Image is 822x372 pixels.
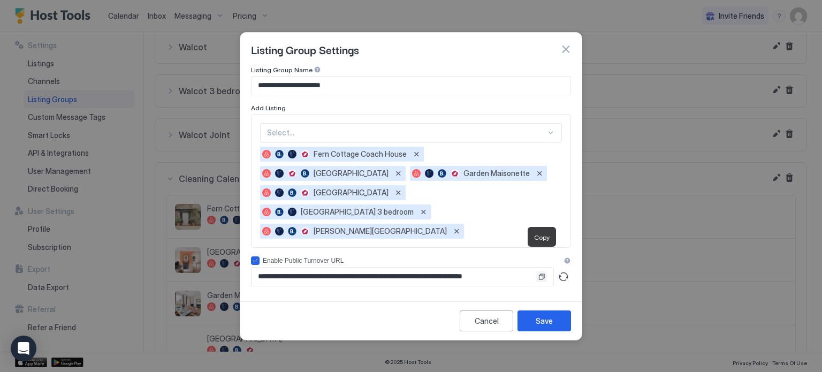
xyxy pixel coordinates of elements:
[393,168,404,179] button: Remove
[314,226,447,236] span: [PERSON_NAME][GEOGRAPHIC_DATA]
[534,168,545,179] button: Remove
[251,104,286,112] span: Add Listing
[460,310,513,331] button: Cancel
[463,169,530,178] span: Garden Maisonette
[11,336,36,361] div: Open Intercom Messenger
[418,207,429,217] button: Remove
[517,310,571,331] button: Save
[251,66,313,74] span: Listing Group Name
[252,268,536,286] input: Input Field
[451,226,462,237] button: Remove
[411,149,422,160] button: Remove
[314,188,389,198] span: [GEOGRAPHIC_DATA]
[251,256,571,265] div: accessCode
[251,41,359,57] span: Listing Group Settings
[534,233,550,241] span: Copy
[536,315,553,327] div: Save
[263,257,560,264] div: Enable Public Turnover URL
[556,269,571,284] button: Generate turnover URL
[314,169,389,178] span: [GEOGRAPHIC_DATA]
[393,187,404,198] button: Remove
[536,271,547,282] button: Copy
[301,207,414,217] span: [GEOGRAPHIC_DATA] 3 bedroom
[252,77,570,95] input: Input Field
[475,315,499,327] div: Cancel
[314,149,407,159] span: Fern Cottage Coach House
